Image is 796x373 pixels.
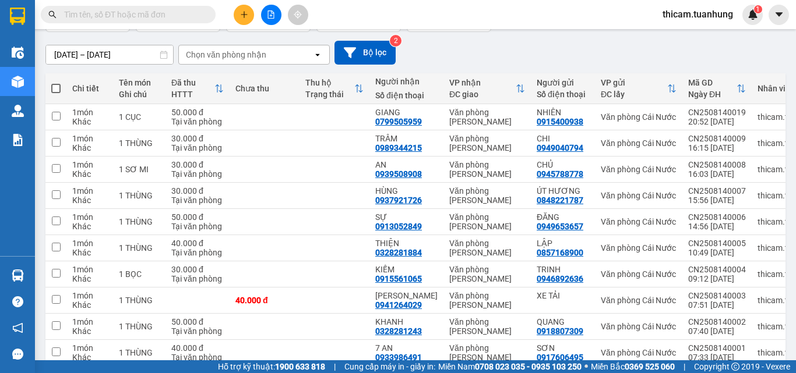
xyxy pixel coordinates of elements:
div: Tại văn phòng [171,353,224,362]
div: HTTT [171,90,214,99]
div: 0328281884 [375,248,422,257]
img: solution-icon [12,134,24,146]
div: 0939508908 [375,169,422,179]
div: Khác [72,300,107,310]
div: Văn phòng [PERSON_NAME] [449,239,525,257]
div: 40.000 đ [235,296,294,305]
sup: 2 [390,35,401,47]
div: 0848221787 [537,196,583,205]
span: copyright [731,363,739,371]
div: 0949653657 [537,222,583,231]
div: 1 món [72,134,107,143]
div: 0946892636 [537,274,583,283]
div: CN2508140007 [688,186,746,196]
div: Văn phòng Cái Nước [601,191,677,200]
div: KIẾM [375,265,438,274]
button: plus [234,5,254,25]
svg: open [313,50,322,59]
div: CN2508140006 [688,212,746,222]
div: 14:56 [DATE] [688,222,746,231]
div: Văn phòng Cái Nước [601,243,677,253]
div: 30.000 đ [171,186,224,196]
div: QUANG [537,317,589,326]
div: ĐC lấy [601,90,667,99]
span: caret-down [774,9,784,20]
div: Tại văn phòng [171,248,224,257]
div: 0915561065 [375,274,422,283]
div: Văn phòng Cái Nước [601,296,677,305]
div: 40.000 đ [171,239,224,248]
div: HÙNG [375,186,438,196]
div: 1 THÙNG [119,296,160,305]
span: | [684,360,685,373]
div: Tên món [119,78,160,87]
div: Văn phòng [PERSON_NAME] [449,265,525,283]
div: CN2508140002 [688,317,746,326]
div: CN2508140009 [688,134,746,143]
div: Người nhận [375,77,438,86]
div: 1 THÙNG [119,217,160,226]
div: CN2508140005 [688,239,746,248]
div: 0949040794 [537,143,583,152]
img: warehouse-icon [12,105,24,117]
div: SƠN [537,343,589,353]
div: 0917606495 [537,353,583,362]
div: Khác [72,274,107,283]
div: Tại văn phòng [171,222,224,231]
img: icon-new-feature [748,9,758,20]
div: 0941264029 [375,300,422,310]
button: file-add [261,5,281,25]
div: 0799505959 [375,117,422,126]
span: | [334,360,336,373]
div: Khác [72,143,107,152]
div: Số điện thoại [537,90,589,99]
th: Toggle SortBy [300,73,369,104]
div: Khác [72,222,107,231]
div: Tại văn phòng [171,196,224,205]
div: 1 SƠ MI [119,165,160,174]
div: CHỦ [537,160,589,169]
div: Khác [72,326,107,336]
div: 07:33 [DATE] [688,353,746,362]
div: 07:51 [DATE] [688,300,746,310]
div: Văn phòng Cái Nước [601,269,677,279]
strong: 0708 023 035 - 0935 103 250 [475,362,582,371]
div: Tại văn phòng [171,274,224,283]
div: XE TẢI [537,291,589,300]
th: Toggle SortBy [443,73,531,104]
div: 1 món [72,212,107,222]
span: Miền Nam [438,360,582,373]
span: search [48,10,57,19]
div: 1 CỤC [119,112,160,122]
div: 1 món [72,343,107,353]
div: NGỌC TRÂN [375,291,438,300]
div: 0857168900 [537,248,583,257]
div: 0913052849 [375,222,422,231]
div: 30.000 đ [171,134,224,143]
span: plus [240,10,248,19]
div: Người gửi [537,78,589,87]
div: Khác [72,169,107,179]
div: CN2508140008 [688,160,746,169]
div: Thu hộ [305,78,354,87]
img: warehouse-icon [12,47,24,59]
div: Văn phòng [PERSON_NAME] [449,317,525,336]
button: Bộ lọc [334,41,396,65]
div: Văn phòng Cái Nước [601,112,677,122]
div: ĐC giao [449,90,516,99]
div: Số điện thoại [375,91,438,100]
div: 1 món [72,265,107,274]
div: CN2508140003 [688,291,746,300]
div: TRINH [537,265,589,274]
div: 1 món [72,239,107,248]
div: KHANH [375,317,438,326]
div: Văn phòng Cái Nước [601,217,677,226]
div: Văn phòng [PERSON_NAME] [449,160,525,179]
span: Cung cấp máy in - giấy in: [344,360,435,373]
div: 16:15 [DATE] [688,143,746,152]
div: 20:52 [DATE] [688,117,746,126]
div: 1 THÙNG [119,348,160,357]
div: AN [375,160,438,169]
div: Tại văn phòng [171,143,224,152]
div: NHIÊN [537,108,589,117]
